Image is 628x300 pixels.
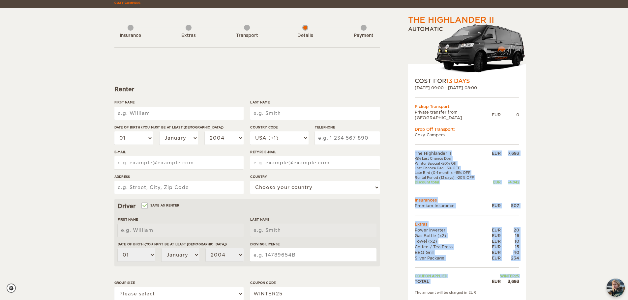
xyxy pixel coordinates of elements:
[415,255,486,261] td: Silver Package
[170,33,207,39] div: Extras
[250,248,376,261] input: e.g. 14789654B
[415,150,486,156] td: The Highlander II
[501,233,519,238] div: 16
[607,279,625,297] button: chat-button
[250,100,379,105] label: Last Name
[415,175,486,180] td: Rental Period (13 days): -20% OFF
[250,107,379,120] input: e.g. Smith
[486,180,500,184] div: EUR
[501,250,519,255] div: 40
[501,279,519,284] div: 3,693
[114,85,380,93] div: Renter
[486,279,500,284] div: EUR
[434,20,526,77] img: stor-langur-223.png
[315,125,379,130] label: Telephone
[415,132,519,138] td: Cozy Campers
[415,244,486,250] td: Coffee / Tea Press
[7,284,20,293] a: Cookie settings
[415,221,519,227] td: Extras
[118,224,244,237] input: e.g. William
[114,174,244,179] label: Address
[415,233,486,238] td: Gas Bottle (x2)
[118,217,244,222] label: First Name
[250,150,379,154] label: Retype E-mail
[250,156,379,169] input: e.g. example@example.com
[486,274,519,278] td: WINTER25
[250,125,308,130] label: Country Code
[112,33,149,39] div: Insurance
[415,274,486,278] td: Coupon applied
[415,104,519,109] div: Pickup Transport:
[486,244,500,250] div: EUR
[415,250,486,255] td: BBQ Grill
[446,78,470,84] span: 13 Days
[486,255,500,261] div: EUR
[415,180,486,184] td: Discount total
[501,150,519,156] div: 7,693
[486,233,500,238] div: EUR
[114,107,244,120] input: e.g. William
[501,203,519,208] div: 507
[114,181,244,194] input: e.g. Street, City, Zip Code
[501,180,519,184] div: -4,842
[250,217,376,222] label: Last Name
[486,150,500,156] div: EUR
[415,227,486,233] td: Power inverter
[118,202,376,210] div: Driver
[142,204,146,208] input: Same as renter
[501,255,519,261] div: 234
[501,112,519,118] div: 0
[229,33,265,39] div: Transport
[315,131,379,145] input: e.g. 1 234 567 890
[142,202,180,208] label: Same as renter
[486,238,500,244] div: EUR
[415,279,486,284] td: TOTAL
[114,280,244,285] label: Group size
[415,126,519,132] div: Drop Off Transport:
[118,242,244,247] label: Date of birth (You must be at least [DEMOGRAPHIC_DATA])
[408,14,494,26] div: The Highlander II
[607,279,625,297] img: Freyja at Cozy Campers
[250,280,379,285] label: Coupon code
[492,112,501,118] div: EUR
[415,156,486,161] td: -5% Last Chance Deal
[415,166,486,170] td: Last Chance Deal -5% OFF
[408,26,526,77] div: Automatic
[486,250,500,255] div: EUR
[415,290,519,295] div: The amount will be charged in EUR
[287,33,323,39] div: Details
[250,174,379,179] label: Country
[250,242,376,247] label: Driving License
[345,33,382,39] div: Payment
[501,227,519,233] div: 20
[486,227,500,233] div: EUR
[415,85,519,91] div: [DATE] 09:00 - [DATE] 08:00
[415,109,492,121] td: Private transfer from [GEOGRAPHIC_DATA]
[415,197,519,203] td: Insurances
[114,100,244,105] label: First Name
[250,224,376,237] input: e.g. Smith
[415,238,486,244] td: Towel (x2)
[114,125,244,130] label: Date of birth (You must be at least [DEMOGRAPHIC_DATA])
[415,170,486,175] td: Late Bird (0-1 month): -15% OFF
[486,203,500,208] div: EUR
[415,77,519,85] div: COST FOR
[415,161,486,166] td: Winter Special -20% Off
[415,203,486,208] td: Premium Insurance
[501,244,519,250] div: 15
[501,238,519,244] div: 10
[114,156,244,169] input: e.g. example@example.com
[114,150,244,154] label: E-mail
